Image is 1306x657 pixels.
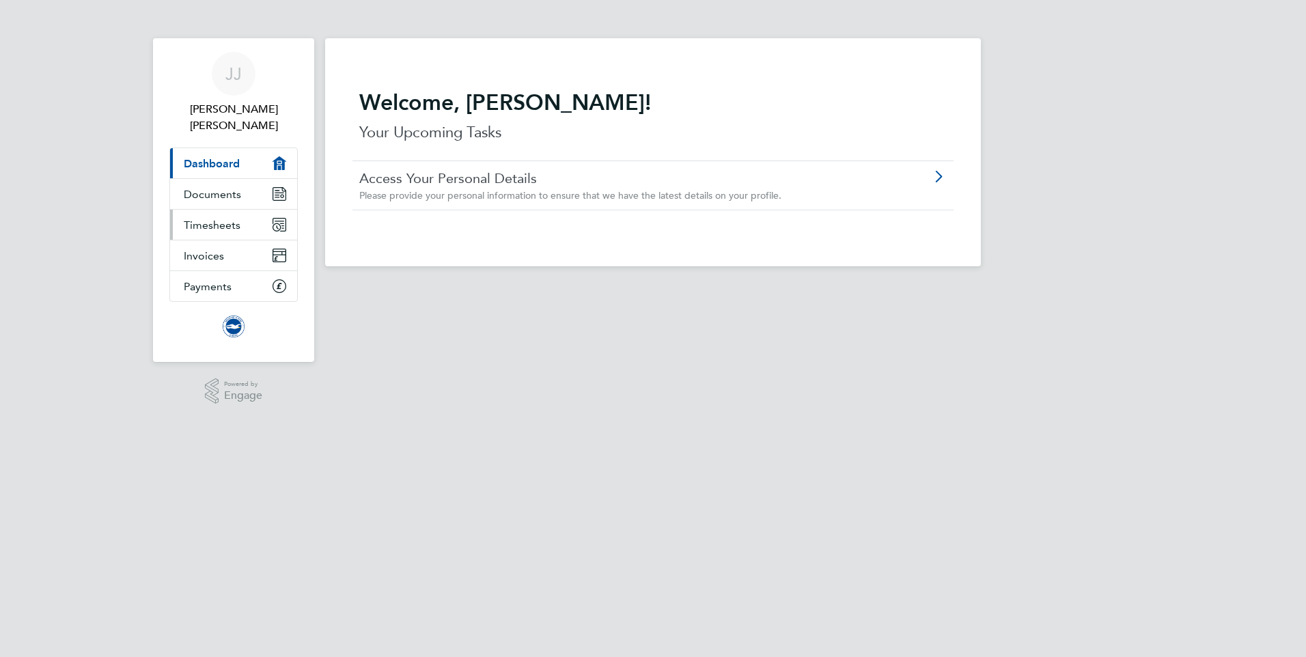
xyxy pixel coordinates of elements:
span: Please provide your personal information to ensure that we have the latest details on your profile. [359,189,781,201]
a: Invoices [170,240,297,270]
a: JJ[PERSON_NAME] [PERSON_NAME] [169,52,298,134]
h2: Welcome, [PERSON_NAME]! [359,89,947,116]
span: Payments [184,280,232,293]
p: Your Upcoming Tasks [359,122,947,143]
span: Invoices [184,249,224,262]
a: Powered byEngage [205,378,263,404]
span: Engage [224,390,262,402]
a: Access Your Personal Details [359,169,870,187]
a: Documents [170,179,297,209]
span: JJ [225,65,242,83]
span: Timesheets [184,219,240,232]
a: Go to home page [169,316,298,337]
span: Jackson Jones [169,101,298,134]
a: Payments [170,271,297,301]
a: Timesheets [170,210,297,240]
a: Dashboard [170,148,297,178]
img: brightonandhovealbion-logo-retina.png [223,316,245,337]
span: Documents [184,188,241,201]
span: Dashboard [184,157,240,170]
nav: Main navigation [153,38,314,362]
span: Powered by [224,378,262,390]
